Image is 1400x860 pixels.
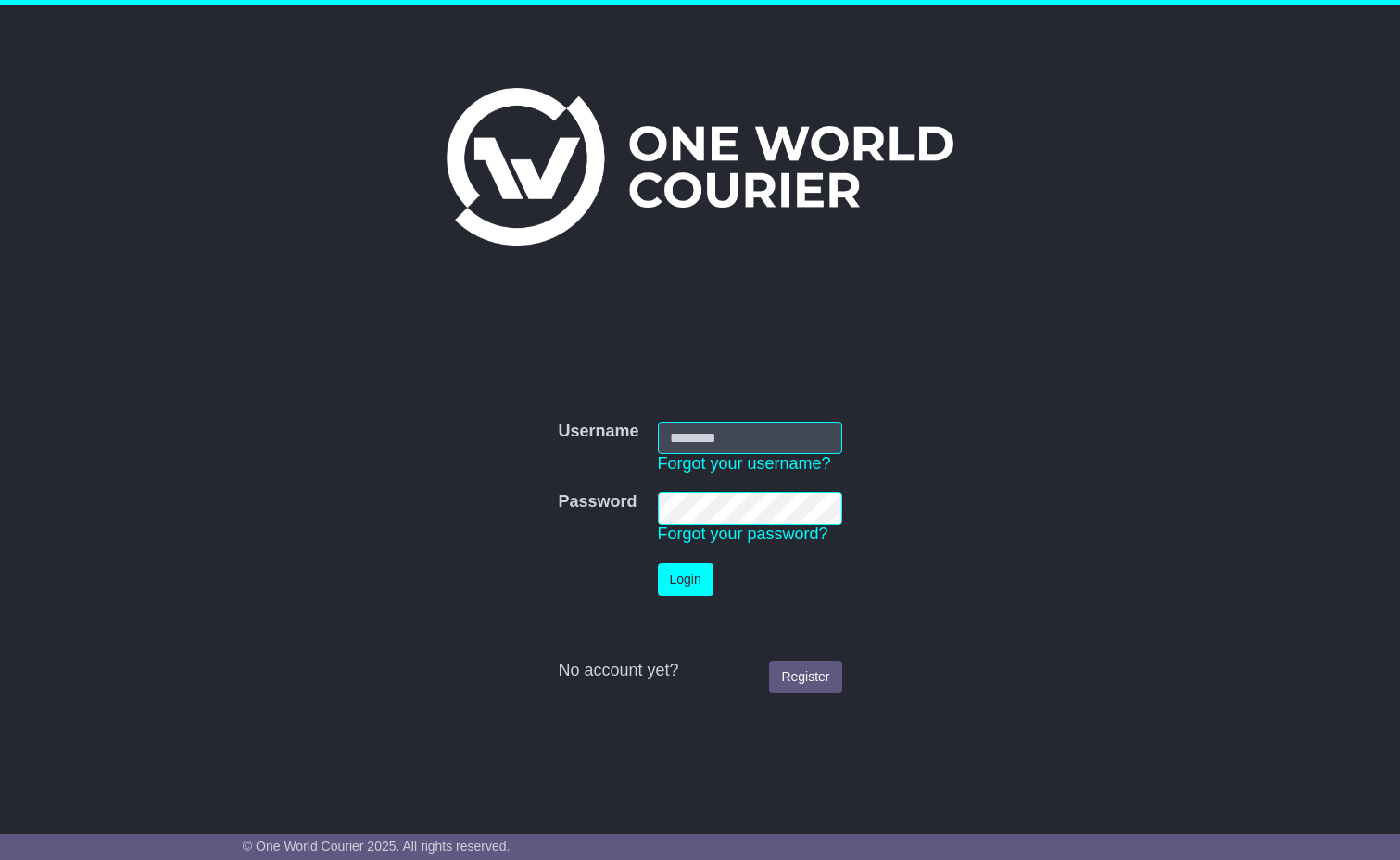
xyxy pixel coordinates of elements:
[558,661,841,681] div: No account yet?
[658,525,828,543] a: Forgot your password?
[243,839,511,854] span: © One World Courier 2025. All rights reserved.
[558,422,638,442] label: Username
[658,563,713,596] button: Login
[769,661,841,693] a: Register
[558,492,637,512] label: Password
[447,88,952,246] img: One World
[658,454,831,473] a: Forgot your username?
